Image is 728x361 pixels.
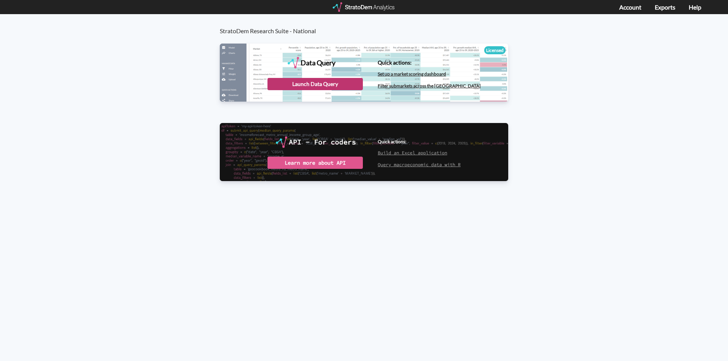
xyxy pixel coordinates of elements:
h4: Quick actions: [378,60,481,65]
div: Learn more about API [267,157,363,169]
h4: Quick actions: [378,139,461,144]
div: Launch Data Query [267,78,363,90]
a: Set up a market scoring dashboard [378,71,446,77]
div: API - For coders [289,136,356,148]
div: Licensed [484,46,506,54]
a: Filter submarkets across the [GEOGRAPHIC_DATA] [378,83,481,89]
a: Query macroeconomic data with R [378,162,461,167]
h3: StratoDem Research Suite - National [220,14,516,34]
a: Exports [655,3,675,11]
a: Help [689,3,701,11]
a: Account [619,3,641,11]
a: Build an Excel application [378,150,447,155]
div: Data Query [301,57,335,68]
